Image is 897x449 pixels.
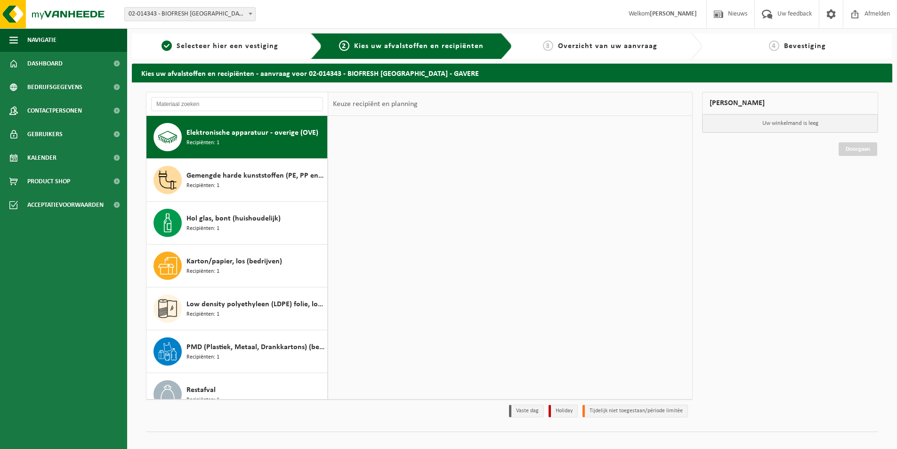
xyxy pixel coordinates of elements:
li: Vaste dag [509,405,544,417]
span: Recipiënten: 1 [186,139,219,147]
span: Kies uw afvalstoffen en recipiënten [354,42,484,50]
button: Karton/papier, los (bedrijven) Recipiënten: 1 [146,245,328,287]
span: Overzicht van uw aanvraag [558,42,657,50]
span: Navigatie [27,28,57,52]
button: PMD (Plastiek, Metaal, Drankkartons) (bedrijven) Recipiënten: 1 [146,330,328,373]
span: 4 [769,41,779,51]
span: 2 [339,41,349,51]
input: Materiaal zoeken [151,97,323,111]
button: Low density polyethyleen (LDPE) folie, los, gekleurd Recipiënten: 1 [146,287,328,330]
p: Uw winkelmand is leeg [703,114,878,132]
a: Doorgaan [839,142,877,156]
button: Hol glas, bont (huishoudelijk) Recipiënten: 1 [146,202,328,245]
span: 1 [162,41,172,51]
span: Recipiënten: 1 [186,396,219,405]
span: PMD (Plastiek, Metaal, Drankkartons) (bedrijven) [186,342,325,353]
h2: Kies uw afvalstoffen en recipiënten - aanvraag voor 02-014343 - BIOFRESH [GEOGRAPHIC_DATA] - GAVERE [132,64,892,82]
span: Gemengde harde kunststoffen (PE, PP en PVC), recycleerbaar (industrieel) [186,170,325,181]
span: Recipiënten: 1 [186,353,219,362]
strong: [PERSON_NAME] [650,10,697,17]
span: Low density polyethyleen (LDPE) folie, los, gekleurd [186,299,325,310]
span: 02-014343 - BIOFRESH BELGIUM - GAVERE [124,7,256,21]
span: Recipiënten: 1 [186,181,219,190]
div: [PERSON_NAME] [702,92,878,114]
li: Holiday [549,405,578,417]
span: Bedrijfsgegevens [27,75,82,99]
span: Gebruikers [27,122,63,146]
span: Elektronische apparatuur - overige (OVE) [186,127,318,139]
span: Kalender [27,146,57,170]
div: Keuze recipiënt en planning [328,92,422,116]
button: Gemengde harde kunststoffen (PE, PP en PVC), recycleerbaar (industrieel) Recipiënten: 1 [146,159,328,202]
li: Tijdelijk niet toegestaan/période limitée [582,405,688,417]
span: Karton/papier, los (bedrijven) [186,256,282,267]
span: Recipiënten: 1 [186,267,219,276]
span: Restafval [186,384,216,396]
span: 3 [543,41,553,51]
span: Recipiënten: 1 [186,310,219,319]
span: Product Shop [27,170,70,193]
button: Restafval Recipiënten: 1 [146,373,328,416]
span: Contactpersonen [27,99,82,122]
span: 02-014343 - BIOFRESH BELGIUM - GAVERE [125,8,255,21]
span: Hol glas, bont (huishoudelijk) [186,213,281,224]
a: 1Selecteer hier een vestiging [137,41,303,52]
span: Recipiënten: 1 [186,224,219,233]
span: Acceptatievoorwaarden [27,193,104,217]
span: Dashboard [27,52,63,75]
span: Bevestiging [784,42,826,50]
button: Elektronische apparatuur - overige (OVE) Recipiënten: 1 [146,116,328,159]
span: Selecteer hier een vestiging [177,42,278,50]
